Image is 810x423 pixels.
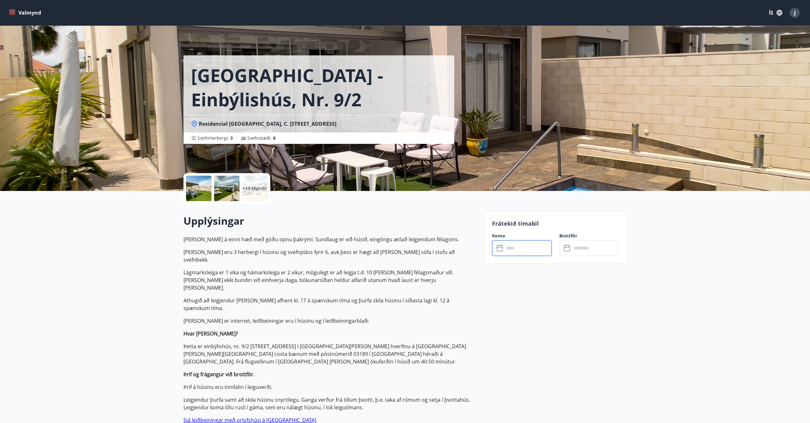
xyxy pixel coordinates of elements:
span: 3 [230,135,233,141]
button: ÍS [765,7,786,18]
h2: Upplýsingar [183,214,477,228]
span: 8 [273,135,276,141]
label: Brottför [559,233,619,239]
button: J [787,5,802,20]
strong: Hvar [PERSON_NAME]? [183,330,238,337]
span: Residencial [GEOGRAPHIC_DATA], C. [STREET_ADDRESS] [199,120,336,127]
p: Þetta er einbýlishús, nr. 9/2 [STREET_ADDRESS] í [GEOGRAPHIC_DATA][PERSON_NAME] hverfinu á [GEOGR... [183,342,477,365]
p: [PERSON_NAME] eru 3 herbergi í húsinu og svefnpláss fyrir 6, auk þess er hægt að [PERSON_NAME] só... [183,248,477,264]
p: [PERSON_NAME] er internet, leiðbeiningar eru í húsinu og í leiðbeiningarblaði [183,317,477,325]
h1: [GEOGRAPHIC_DATA] - einbýlishús, nr. 9/2 [191,63,447,111]
p: Leigjendur þurfa samt að skila húsinu snyrtilegu. Ganga verður frá öllum þvotti, þ.e. taka af rúm... [183,396,477,411]
strong: Þrif og frágangur við brottför. [183,371,254,378]
span: J [794,9,796,16]
p: Þrif á húsinu eru innifalin í leiguverði. [183,383,477,391]
p: Lágmarksleiga er 1 vika og hámarksleiga er 2 vikur, mögulegt er að leigja t.d. 10 [PERSON_NAME] f... [183,269,477,292]
p: [PERSON_NAME] á einni hæð með góðu opnu þakrými. Sundlaug er við húsið, eingöngu ætlað leigjendum... [183,236,477,243]
p: Athugið að leigjendur [PERSON_NAME] afhent kl. 17 á spænskum tíma og þurfa skila húsinu í síðasta... [183,297,477,312]
span: Svefnherbergi : [197,135,233,141]
label: Koma [492,233,552,239]
span: Svefnstæði : [247,135,276,141]
p: +19 Myndir [243,185,267,192]
p: Frátekið tímabil [492,219,619,228]
button: menu [8,7,44,18]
